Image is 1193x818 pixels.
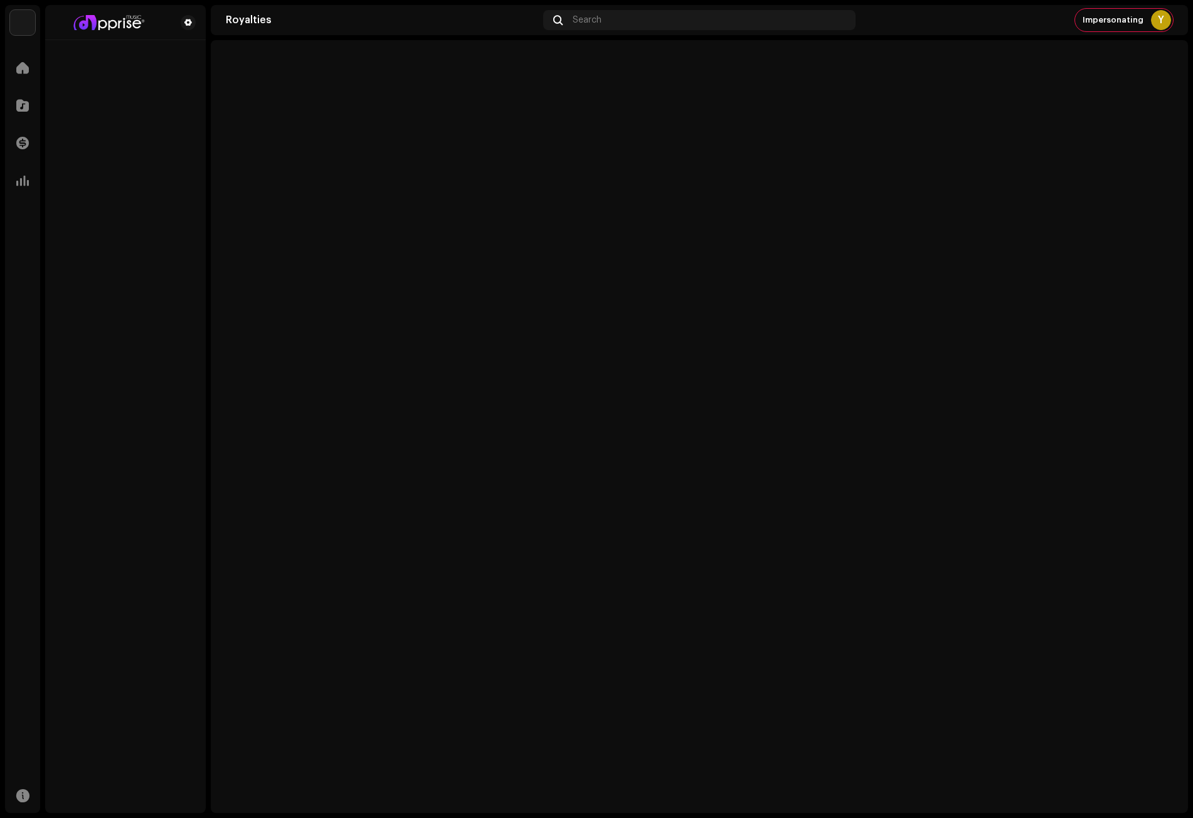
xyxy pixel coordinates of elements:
[10,10,35,35] img: 1c16f3de-5afb-4452-805d-3f3454e20b1b
[226,15,538,25] div: Royalties
[1151,10,1171,30] div: Y
[1083,15,1143,25] span: Impersonating
[55,15,161,30] img: bf2740f5-a004-4424-adf7-7bc84ff11fd7
[573,15,602,25] span: Search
